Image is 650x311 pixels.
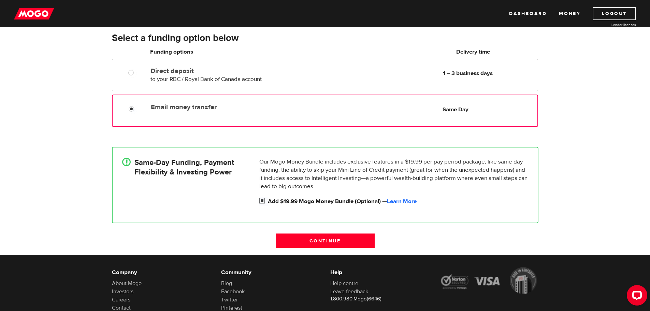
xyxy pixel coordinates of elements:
a: Blog [221,280,232,287]
h6: Company [112,268,211,277]
a: Facebook [221,288,245,295]
b: 1 – 3 business days [443,70,493,77]
b: Same Day [443,106,468,113]
h6: Community [221,268,320,277]
a: Dashboard [509,7,547,20]
a: Leave feedback [330,288,368,295]
a: Help centre [330,280,358,287]
h3: Select a funding option below [112,33,538,44]
label: Direct deposit [150,67,307,75]
a: Lender licences [585,22,636,27]
a: Learn More [387,198,417,205]
h6: Funding options [150,48,307,56]
img: mogo_logo-11ee424be714fa7cbb0f0f49df9e16ec.png [14,7,54,20]
iframe: LiveChat chat widget [621,282,650,311]
span: to your RBC / Royal Bank of Canada account [150,75,262,83]
h6: Help [330,268,429,277]
a: Investors [112,288,133,295]
h4: Same-Day Funding, Payment Flexibility & Investing Power [134,158,234,177]
label: Add $19.99 Mogo Money Bundle (Optional) — [268,197,528,206]
input: Continue [276,234,375,248]
label: Email money transfer [151,103,307,111]
img: legal-icons-92a2ffecb4d32d839781d1b4e4802d7b.png [439,267,538,294]
p: Our Mogo Money Bundle includes exclusive features in a $19.99 per pay period package, like same d... [259,158,528,190]
div: ! [122,158,131,166]
a: Twitter [221,296,238,303]
a: About Mogo [112,280,142,287]
a: Careers [112,296,130,303]
h6: Delivery time [411,48,536,56]
a: Money [559,7,580,20]
a: Logout [593,7,636,20]
input: Add $19.99 Mogo Money Bundle (Optional) &mdash; <a id="loan_application_mini_bundle_learn_more" h... [259,197,268,206]
p: 1.800.980.Mogo(6646) [330,296,429,302]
